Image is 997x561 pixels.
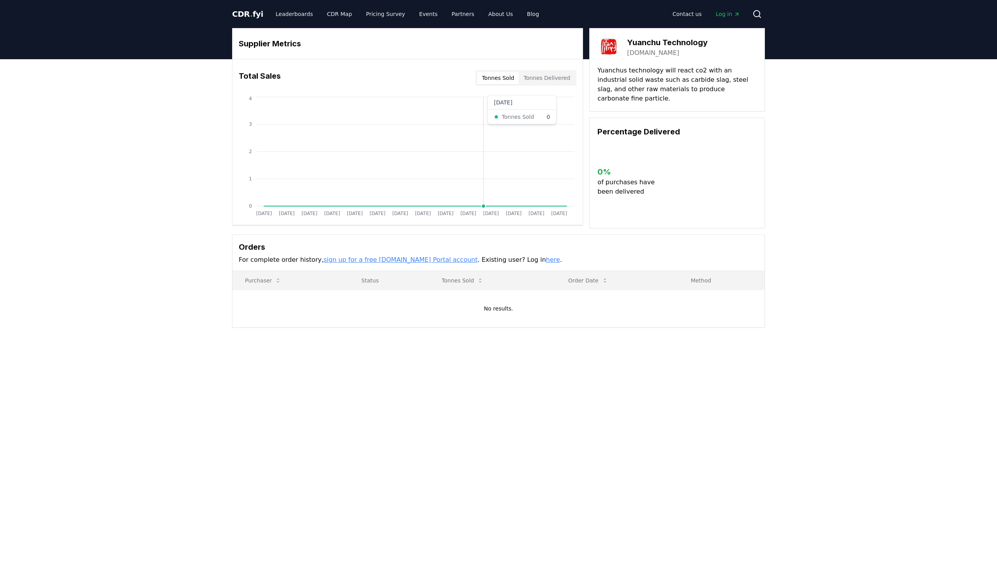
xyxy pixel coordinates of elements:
[321,7,358,21] a: CDR Map
[528,211,544,216] tspan: [DATE]
[249,122,252,127] tspan: 3
[435,273,490,288] button: Tonnes Sold
[413,7,444,21] a: Events
[562,273,614,288] button: Order Date
[347,211,363,216] tspan: [DATE]
[233,290,764,327] td: No results.
[256,211,272,216] tspan: [DATE]
[301,211,317,216] tspan: [DATE]
[460,211,476,216] tspan: [DATE]
[239,273,287,288] button: Purchaser
[355,277,423,284] p: Status
[239,255,758,265] p: For complete order history, . Existing user? Log in .
[232,9,263,19] span: CDR fyi
[627,48,679,58] a: [DOMAIN_NAME]
[249,203,252,209] tspan: 0
[483,211,499,216] tspan: [DATE]
[597,36,619,58] img: Yuanchu Technology-logo
[597,178,661,196] p: of purchases have been delivered
[666,7,708,21] a: Contact us
[392,211,408,216] tspan: [DATE]
[370,211,386,216] tspan: [DATE]
[446,7,481,21] a: Partners
[239,70,281,86] h3: Total Sales
[249,96,252,101] tspan: 4
[666,7,746,21] nav: Main
[270,7,545,21] nav: Main
[270,7,319,21] a: Leaderboards
[249,149,252,154] tspan: 2
[279,211,295,216] tspan: [DATE]
[249,176,252,182] tspan: 1
[477,72,519,84] button: Tonnes Sold
[716,10,740,18] span: Log in
[519,72,575,84] button: Tonnes Delivered
[250,9,253,19] span: .
[324,211,340,216] tspan: [DATE]
[324,256,478,263] a: sign up for a free [DOMAIN_NAME] Portal account
[597,126,757,138] h3: Percentage Delivered
[546,256,560,263] a: here
[521,7,545,21] a: Blog
[239,38,576,49] h3: Supplier Metrics
[627,37,708,48] h3: Yuanchu Technology
[597,166,661,178] h3: 0 %
[597,66,757,103] p: Yuanchus technology will react co2 with an industrial solid waste such as carbide slag, steel sla...
[482,7,519,21] a: About Us
[415,211,431,216] tspan: [DATE]
[506,211,522,216] tspan: [DATE]
[685,277,758,284] p: Method
[438,211,454,216] tspan: [DATE]
[239,241,758,253] h3: Orders
[360,7,411,21] a: Pricing Survey
[232,9,263,19] a: CDR.fyi
[551,211,567,216] tspan: [DATE]
[710,7,746,21] a: Log in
